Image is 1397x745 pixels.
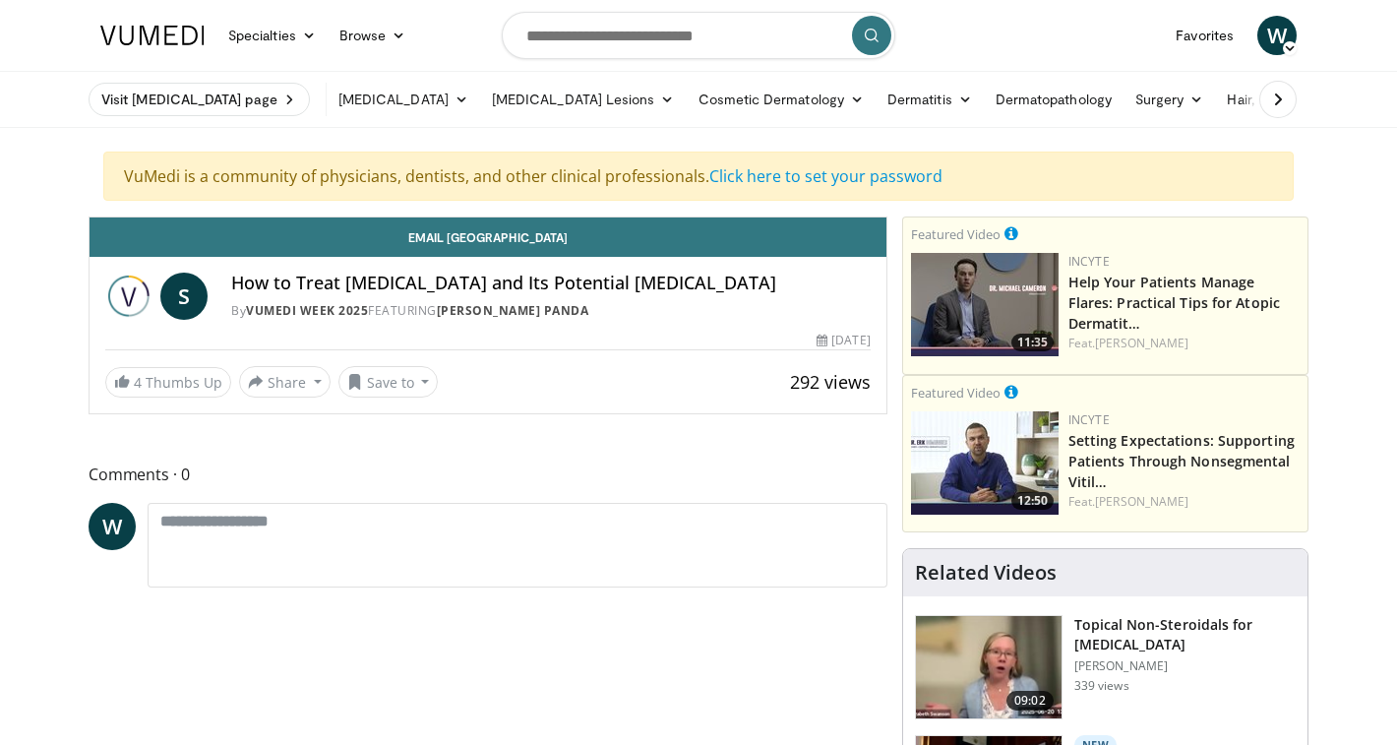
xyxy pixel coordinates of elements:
[911,225,1001,243] small: Featured Video
[1095,493,1188,510] a: [PERSON_NAME]
[231,273,871,294] h4: How to Treat [MEDICAL_DATA] and Its Potential [MEDICAL_DATA]
[911,384,1001,402] small: Featured Video
[502,12,895,59] input: Search topics, interventions
[687,80,876,119] a: Cosmetic Dermatology
[1095,335,1188,351] a: [PERSON_NAME]
[327,80,480,119] a: [MEDICAL_DATA]
[1068,253,1110,270] a: Incyte
[437,302,589,319] a: [PERSON_NAME] Panda
[1068,411,1110,428] a: Incyte
[105,367,231,398] a: 4 Thumbs Up
[915,615,1296,719] a: 09:02 Topical Non-Steroidals for [MEDICAL_DATA] [PERSON_NAME] 339 views
[134,373,142,392] span: 4
[480,80,687,119] a: [MEDICAL_DATA] Lesions
[1124,80,1216,119] a: Surgery
[1164,16,1245,55] a: Favorites
[709,165,942,187] a: Click here to set your password
[328,16,418,55] a: Browse
[1074,615,1296,654] h3: Topical Non-Steroidals for [MEDICAL_DATA]
[1011,334,1054,351] span: 11:35
[231,302,871,320] div: By FEATURING
[911,253,1059,356] a: 11:35
[911,411,1059,515] img: 98b3b5a8-6d6d-4e32-b979-fd4084b2b3f2.png.150x105_q85_crop-smart_upscale.jpg
[876,80,984,119] a: Dermatitis
[89,462,887,487] span: Comments 0
[817,332,870,349] div: [DATE]
[1068,431,1295,491] a: Setting Expectations: Supporting Patients Through Nonsegmental Vitil…
[1074,658,1296,674] p: [PERSON_NAME]
[160,273,208,320] a: S
[915,561,1057,585] h4: Related Videos
[338,366,439,398] button: Save to
[89,503,136,550] a: W
[105,273,152,320] img: Vumedi Week 2025
[984,80,1124,119] a: Dermatopathology
[1074,678,1129,694] p: 339 views
[1068,273,1280,333] a: Help Your Patients Manage Flares: Practical Tips for Atopic Dermatit…
[246,302,368,319] a: Vumedi Week 2025
[1011,492,1054,510] span: 12:50
[1215,80,1373,119] a: Hair, Scalp, & Nails
[1068,335,1300,352] div: Feat.
[1257,16,1297,55] a: W
[911,253,1059,356] img: 601112bd-de26-4187-b266-f7c9c3587f14.png.150x105_q85_crop-smart_upscale.jpg
[100,26,205,45] img: VuMedi Logo
[89,83,310,116] a: Visit [MEDICAL_DATA] page
[90,217,886,257] a: Email [GEOGRAPHIC_DATA]
[911,411,1059,515] a: 12:50
[1068,493,1300,511] div: Feat.
[1006,691,1054,711] span: 09:02
[103,152,1294,201] div: VuMedi is a community of physicians, dentists, and other clinical professionals.
[216,16,328,55] a: Specialties
[916,616,1062,718] img: 34a4b5e7-9a28-40cd-b963-80fdb137f70d.150x105_q85_crop-smart_upscale.jpg
[239,366,331,398] button: Share
[790,370,871,394] span: 292 views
